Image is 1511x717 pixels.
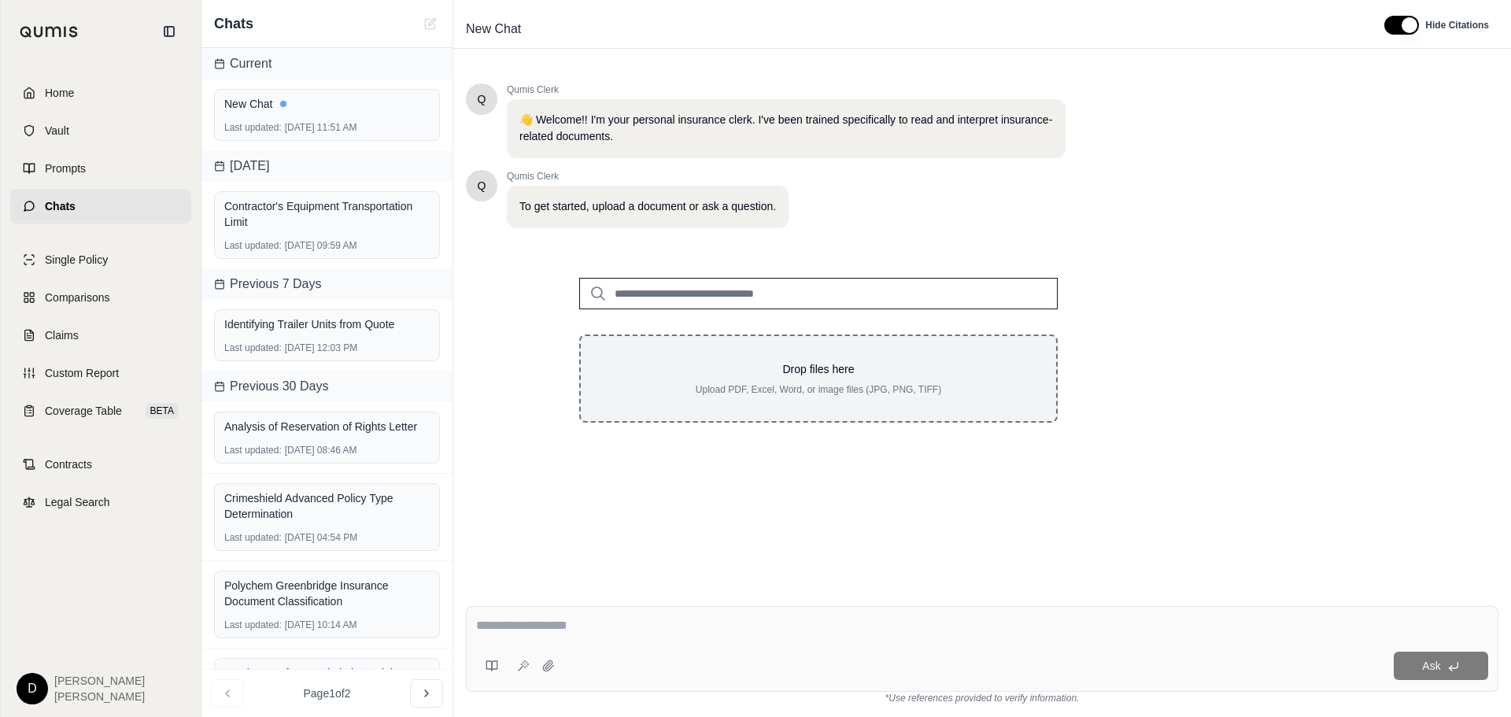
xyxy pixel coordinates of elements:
div: Analysis of Reservation of Rights Letter [224,419,430,434]
span: Coverage Table [45,403,122,419]
div: [DATE] 04:54 PM [224,531,430,544]
a: Vault [10,113,191,148]
span: Claims [45,327,79,343]
p: To get started, upload a document or ask a question. [519,198,776,215]
img: Qumis Logo [20,26,79,38]
a: Coverage TableBETA [10,394,191,428]
div: Contractor's Equipment Transportation Limit [224,198,430,230]
div: D [17,673,48,704]
div: [DATE] 09:59 AM [224,239,430,252]
span: Home [45,85,74,101]
span: Legal Search [45,494,110,510]
a: Custom Report [10,356,191,390]
div: [DATE] [201,150,453,182]
a: Comparisons [10,280,191,315]
div: Edit Title [460,17,1365,42]
div: Identifying Trailer Units from Quote [224,316,430,332]
span: Last updated: [224,121,282,134]
div: [DATE] 11:51 AM [224,121,430,134]
div: *Use references provided to verify information. [466,692,1498,704]
span: Last updated: [224,239,282,252]
div: Current [201,48,453,79]
span: [PERSON_NAME] [54,673,145,689]
div: [DATE] 10:14 AM [224,619,430,631]
div: Previous 7 Days [201,268,453,300]
span: Last updated: [224,531,282,544]
span: Chats [45,198,76,214]
a: Contracts [10,447,191,482]
span: Contracts [45,456,92,472]
span: [PERSON_NAME] [54,689,145,704]
a: Claims [10,318,191,353]
span: Last updated: [224,342,282,354]
button: Ask [1394,652,1488,680]
span: Prompts [45,161,86,176]
span: Last updated: [224,444,282,456]
span: Comparisons [45,290,109,305]
a: Prompts [10,151,191,186]
a: Legal Search [10,485,191,519]
button: New Chat [421,14,440,33]
span: New Chat [460,17,527,42]
p: 👋 Welcome!! I'm your personal insurance clerk. I've been trained specifically to read and interpr... [519,112,1053,145]
div: Previous 30 Days [201,371,453,402]
span: Qumis Clerk [507,170,789,183]
span: Hide Citations [1425,19,1489,31]
button: Collapse sidebar [157,19,182,44]
span: Last updated: [224,619,282,631]
div: [DATE] 12:03 PM [224,342,430,354]
span: Hello [478,91,486,107]
span: Custom Report [45,365,119,381]
span: Vault [45,123,69,139]
div: Crimeshield Advanced Policy Type Determination [224,490,430,522]
div: Polychem Greenbridge Insurance Document Classification [224,578,430,609]
a: Single Policy [10,242,191,277]
span: Qumis Clerk [507,83,1066,96]
div: Funds Transfer Fraud Limit: Social Engineering Coverage [224,665,430,697]
a: Chats [10,189,191,224]
p: Upload PDF, Excel, Word, or image files (JPG, PNG, TIFF) [606,383,1031,396]
span: Ask [1422,660,1440,672]
span: Chats [214,13,253,35]
div: New Chat [224,96,430,112]
p: Drop files here [606,361,1031,377]
span: Single Policy [45,252,108,268]
span: BETA [146,403,179,419]
span: Page 1 of 2 [304,686,351,701]
span: Hello [478,178,486,194]
div: [DATE] 08:46 AM [224,444,430,456]
a: Home [10,76,191,110]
